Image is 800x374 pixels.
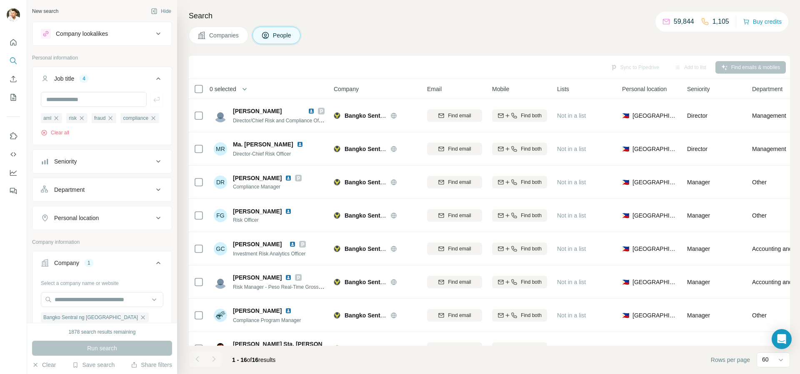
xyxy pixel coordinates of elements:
button: My lists [7,90,20,105]
img: Logo of Bangko Sentral ng Pilipinas [334,312,340,319]
span: Lists [557,85,569,93]
span: compliance [123,114,148,122]
div: Open Intercom Messenger [772,329,792,349]
button: Find email [427,176,482,188]
span: Risk Officer [233,216,302,224]
span: Other [687,345,702,352]
span: Rows per page [711,356,750,364]
span: of [247,357,252,363]
button: Quick start [7,35,20,50]
span: Ma. [PERSON_NAME] [233,140,293,149]
div: GC [214,242,227,255]
span: Bangko Sentral ng [GEOGRAPHIC_DATA] [345,345,460,352]
button: Find email [427,209,482,222]
button: Company1 [32,253,172,276]
span: Risk Manager - Peso Real-Time Gross Settlement Payment System [233,283,383,290]
span: Find email [448,278,471,286]
span: aml [43,114,51,122]
span: Other [752,311,767,320]
span: Compliance Manager [233,183,302,191]
div: Company lookalikes [56,30,108,38]
button: Feedback [7,183,20,198]
span: 🇵🇭 [622,344,629,353]
span: Director-Chief Risk Officer [233,151,291,157]
span: Not in a list [557,112,586,119]
span: Find both [521,312,542,319]
span: 🇵🇭 [622,145,629,153]
span: [GEOGRAPHIC_DATA] [632,178,677,186]
span: Bangko Sentral ng [GEOGRAPHIC_DATA] [345,312,460,319]
span: Not in a list [557,179,586,186]
p: 59,844 [674,17,694,27]
span: [GEOGRAPHIC_DATA] [632,111,677,120]
span: Director [687,112,707,119]
span: Bangko Sentral ng [GEOGRAPHIC_DATA] [345,245,460,252]
span: Find email [448,312,471,319]
button: Find both [492,209,547,222]
button: Find email [427,243,482,255]
span: Seniority [687,85,710,93]
img: LinkedIn logo [308,108,315,114]
span: Manager [687,179,710,186]
div: FG [214,209,227,222]
span: Compliance Program Manager [233,317,301,323]
button: Find both [492,342,547,355]
button: Hide [145,5,177,17]
img: Logo of Bangko Sentral ng Pilipinas [334,112,340,119]
img: Logo of Bangko Sentral ng Pilipinas [334,212,340,219]
img: LinkedIn logo [297,141,303,148]
button: Buy credits [743,16,782,27]
button: Seniority [32,151,172,171]
div: 1878 search results remaining [69,328,136,336]
button: Job title4 [32,69,172,92]
button: Find both [492,143,547,155]
span: 16 [252,357,259,363]
span: People [273,31,292,40]
span: results [232,357,275,363]
span: Bangko Sentral ng [GEOGRAPHIC_DATA] [345,112,460,119]
button: Find email [427,109,482,122]
span: [PERSON_NAME] [233,307,282,315]
span: [PERSON_NAME] [233,241,282,248]
div: Seniority [54,157,77,166]
span: Find both [521,345,542,352]
div: 1 [84,259,94,267]
span: 🇵🇭 [622,211,629,220]
span: 0 selected [210,85,236,93]
img: LinkedIn logo [285,175,292,181]
span: Companies [209,31,240,40]
span: [GEOGRAPHIC_DATA] [632,145,677,153]
button: Find both [492,109,547,122]
span: fraud [94,114,105,122]
img: LinkedIn logo [285,208,292,215]
button: Clear [32,361,56,369]
div: Department [54,186,85,194]
span: Bangko Sentral ng [GEOGRAPHIC_DATA] [345,212,460,219]
div: Personal location [54,214,99,222]
div: DR [214,176,227,189]
img: LinkedIn logo [289,241,296,248]
span: Department [752,85,782,93]
span: Manager [687,279,710,285]
span: [GEOGRAPHIC_DATA] [632,245,677,253]
img: Logo of Bangko Sentral ng Pilipinas [334,279,340,285]
img: Logo of Bangko Sentral ng Pilipinas [334,179,340,186]
span: 🇵🇭 [622,111,629,120]
span: Not in a list [557,212,586,219]
span: Manager [687,212,710,219]
div: Company [54,259,79,267]
span: Other [752,178,767,186]
span: Find email [448,112,471,119]
img: Logo of Bangko Sentral ng Pilipinas [334,345,340,352]
button: Share filters [131,361,172,369]
p: 1,105 [712,17,729,27]
span: Bangko Sentral ng [GEOGRAPHIC_DATA] [43,314,138,321]
button: Find both [492,176,547,188]
span: [GEOGRAPHIC_DATA] [632,311,677,320]
span: [PERSON_NAME] [233,273,282,282]
span: 🇵🇭 [622,245,629,253]
button: Find email [427,143,482,155]
span: [PERSON_NAME] [233,108,282,114]
img: Avatar [214,275,227,289]
span: Investment Risk Analytics Officer [233,251,306,257]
